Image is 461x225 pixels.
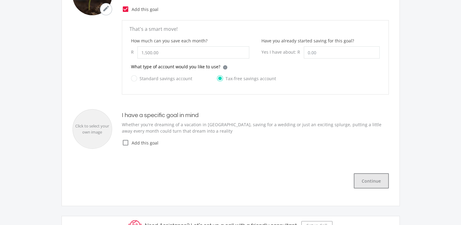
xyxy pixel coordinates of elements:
[131,63,220,70] p: What type of account would you like to use?
[354,173,389,188] button: Continue
[122,5,129,13] i: check_box
[102,5,110,12] i: mode_edit
[131,37,207,44] label: How much can you save each month?
[100,3,112,15] button: mode_edit
[137,46,249,59] input: 0.00
[122,139,129,146] i: check_box_outline_blank
[131,75,192,82] label: Standard savings account
[129,25,381,33] p: That's a smart move!
[223,65,227,70] div: i
[129,6,389,12] span: Add this goal
[261,37,354,44] label: Have you already started saving for this goal?
[73,123,112,135] div: Click to select your own image
[131,46,137,58] div: R
[122,121,389,134] p: Whether you're dreaming of a vacation in [GEOGRAPHIC_DATA], saving for a wedding or just an excit...
[129,140,389,146] span: Add this goal
[304,46,380,59] input: 0.00
[261,46,304,58] div: Yes I have about: R
[217,75,276,82] label: Tax-free savings account
[122,112,389,119] h4: I have a specific goal in mind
